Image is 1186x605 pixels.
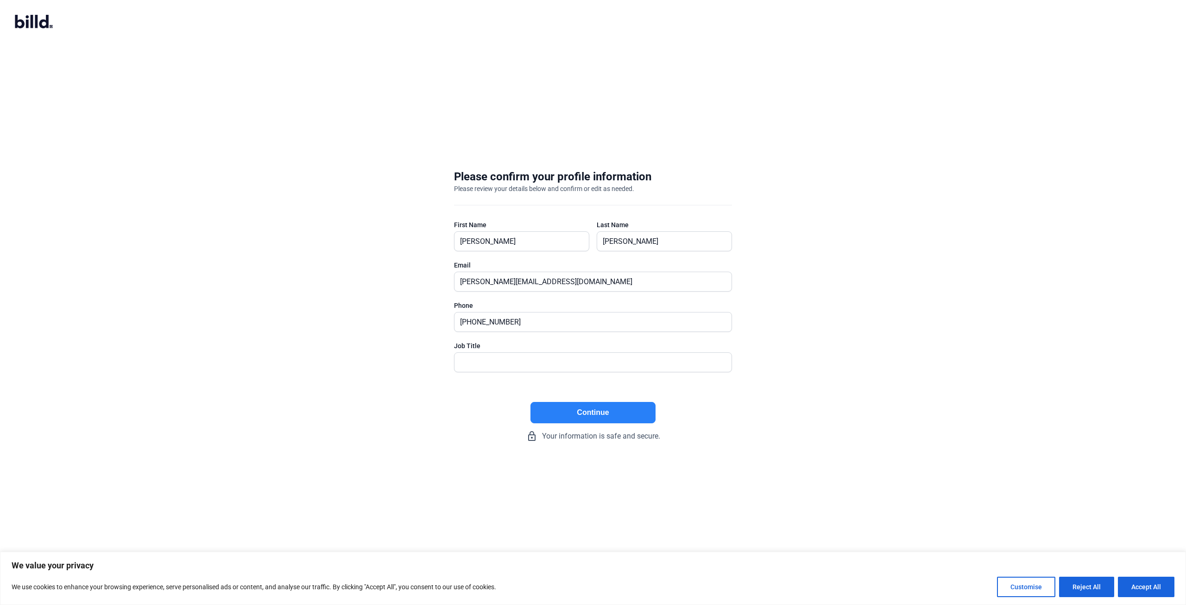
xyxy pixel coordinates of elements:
[526,431,537,442] mat-icon: lock_outline
[12,560,1174,571] p: We value your privacy
[1118,577,1174,597] button: Accept All
[530,402,656,423] button: Continue
[454,261,732,270] div: Email
[997,577,1055,597] button: Customise
[454,220,589,229] div: First Name
[454,341,732,350] div: Job Title
[454,169,651,184] div: Please confirm your profile information
[454,184,634,193] div: Please review your details below and confirm or edit as needed.
[454,301,732,310] div: Phone
[454,431,732,442] div: Your information is safe and secure.
[454,312,721,331] input: (XXX) XXX-XXXX
[597,220,732,229] div: Last Name
[1059,577,1114,597] button: Reject All
[12,581,496,592] p: We use cookies to enhance your browsing experience, serve personalised ads or content, and analys...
